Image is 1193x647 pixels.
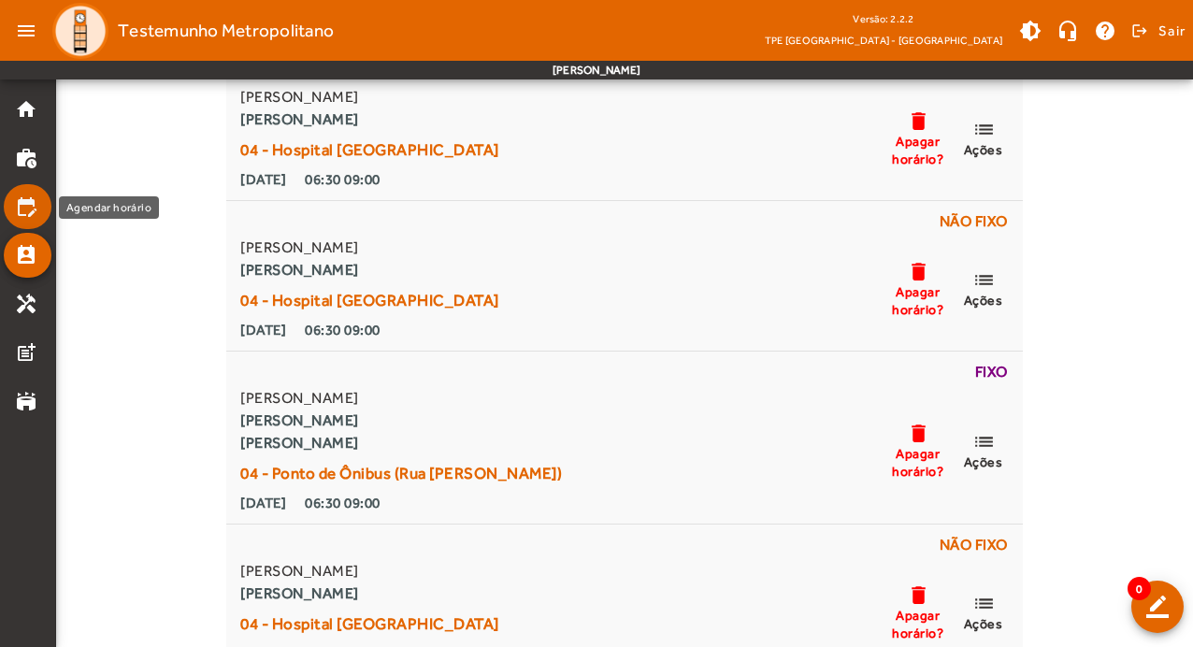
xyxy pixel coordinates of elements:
mat-icon: perm_contact_calendar [15,244,37,266]
span: Testemunho Metropolitano [118,16,334,46]
span: Apagar horário? [890,283,946,317]
span: 0 [1128,577,1151,600]
div: 04 - Hospital [GEOGRAPHIC_DATA] [240,289,499,311]
mat-icon: list [972,430,995,453]
mat-icon: list [972,118,995,141]
span: Apagar horário? [890,133,946,166]
span: Sair [1158,16,1186,46]
strong: [PERSON_NAME] [240,108,499,131]
span: [PERSON_NAME] [240,86,499,108]
mat-icon: work_history [15,147,37,169]
span: Ações [964,292,1003,309]
div: Não fixo [237,210,1011,237]
div: 04 - Hospital [GEOGRAPHIC_DATA] [240,612,499,635]
mat-icon: delete [907,422,929,445]
mat-icon: edit_calendar [15,195,37,218]
mat-icon: delete [907,583,929,607]
strong: [PERSON_NAME] [240,259,499,281]
span: [PERSON_NAME] [240,237,499,259]
mat-icon: menu [7,12,45,50]
span: Ações [964,141,1003,158]
mat-icon: delete [907,109,929,133]
mat-icon: list [972,592,995,615]
mat-icon: home [15,98,37,121]
span: [PERSON_NAME] [240,560,499,582]
mat-icon: post_add [15,341,37,364]
strong: [PERSON_NAME] [240,582,499,605]
div: 04 - Ponto de Ônibus (Rua [PERSON_NAME]) [240,462,562,484]
span: [PERSON_NAME] [240,387,562,410]
mat-icon: list [972,268,995,292]
strong: [DATE] [240,168,286,191]
div: Versão: 2.2.2 [765,7,1002,31]
mat-icon: delete [907,260,929,283]
div: Agendar horário [59,196,159,219]
span: Ações [964,453,1003,470]
strong: [PERSON_NAME] [240,410,562,432]
span: TPE [GEOGRAPHIC_DATA] - [GEOGRAPHIC_DATA] [765,31,1002,50]
button: Sair [1128,17,1186,45]
a: Testemunho Metropolitano [45,3,334,59]
span: Ações [964,615,1003,632]
span: Apagar horário? [890,607,946,640]
strong: 06:30 09:00 [305,492,381,514]
strong: 06:30 09:00 [305,168,381,191]
img: Logo TPE [52,3,108,59]
mat-icon: stadium [15,390,37,412]
strong: [DATE] [240,319,286,341]
div: 04 - Hospital [GEOGRAPHIC_DATA] [240,138,499,161]
span: Apagar horário? [890,445,946,479]
strong: [PERSON_NAME] [240,432,562,454]
mat-icon: handyman [15,293,37,315]
div: Não fixo [237,534,1011,560]
strong: 06:30 09:00 [305,319,381,341]
div: Fixo [237,361,1011,387]
strong: [DATE] [240,492,286,514]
